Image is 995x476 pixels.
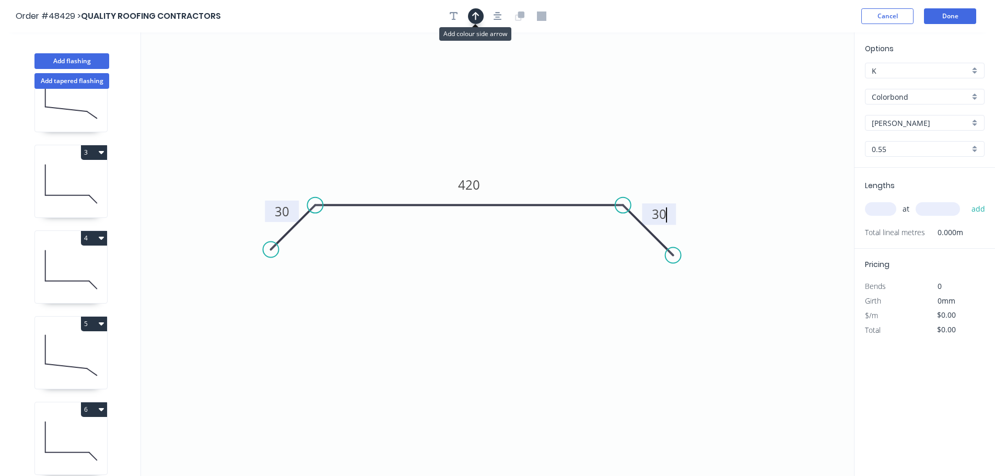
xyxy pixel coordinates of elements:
button: 3 [81,145,107,160]
span: at [903,202,909,216]
button: Add tapered flashing [34,73,109,89]
span: QUALITY ROOFING CONTRACTORS [81,10,221,22]
span: Total [865,325,881,335]
span: Bends [865,281,886,291]
input: Material [872,91,969,102]
button: 4 [81,231,107,246]
span: Options [865,43,894,54]
div: Add colour side arrow [439,27,511,41]
span: Lengths [865,180,895,191]
button: Done [924,8,976,24]
span: Pricing [865,259,889,270]
tspan: 30 [652,205,666,223]
button: Add flashing [34,53,109,69]
svg: 0 [141,32,854,476]
tspan: 30 [275,203,289,220]
span: 0 [938,281,942,291]
input: Thickness [872,144,969,155]
input: Colour [872,118,969,129]
span: 0.000m [925,225,963,240]
button: 5 [81,317,107,331]
button: 6 [81,402,107,417]
button: add [966,200,991,218]
span: $/m [865,310,878,320]
span: Girth [865,296,881,306]
button: Cancel [861,8,914,24]
span: Total lineal metres [865,225,925,240]
input: Price level [872,65,969,76]
span: 0mm [938,296,955,306]
span: Order #48429 > [16,10,81,22]
tspan: 420 [458,176,480,193]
